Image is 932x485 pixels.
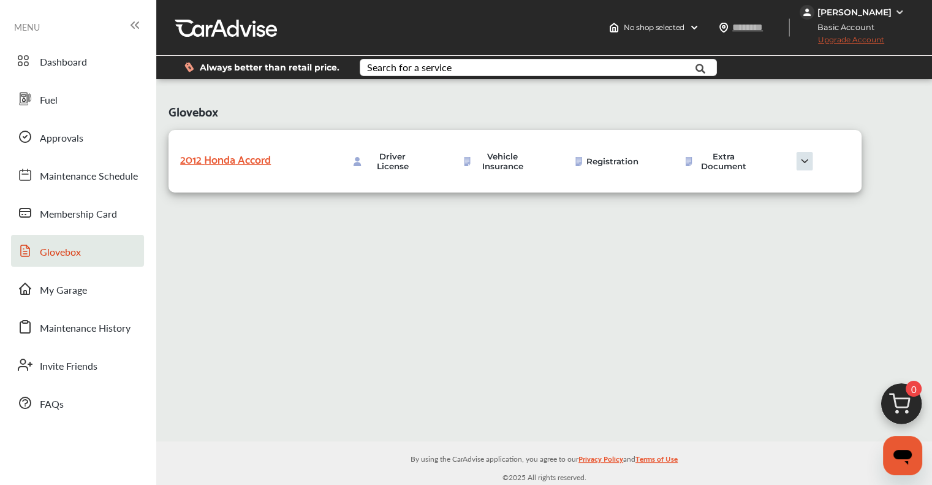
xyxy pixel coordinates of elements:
[578,452,623,471] a: Privacy Policy
[801,21,884,34] span: Basic Account
[11,83,144,115] a: Fuel
[11,235,144,267] a: Glovebox
[40,131,83,147] span: Approvals
[11,349,144,381] a: Invite Friends
[11,311,144,343] a: Maintenance History
[353,157,362,166] img: Ic_Driver%20license.58b2f069.svg
[40,283,87,299] span: My Garage
[774,152,835,170] img: Ic_dropdown.3e6f82a4.svg
[906,381,922,397] span: 0
[11,273,144,305] a: My Garage
[695,151,752,171] span: Extra Document
[365,151,420,171] span: Driver License
[180,149,303,168] div: 2012 Honda Accord
[14,22,40,32] span: MENU
[40,207,117,223] span: Membership Card
[11,45,144,77] a: Dashboard
[817,7,892,18] div: [PERSON_NAME]
[11,387,144,419] a: FAQs
[872,378,931,437] img: cart_icon.3d0951e8.svg
[40,169,138,185] span: Maintenance Schedule
[609,23,619,32] img: header-home-logo.8d720a4f.svg
[200,63,339,72] span: Always better than retail price.
[624,23,684,32] span: No shop selected
[156,452,932,465] p: By using the CarAdvise application, you agree to our and
[40,93,58,109] span: Fuel
[800,5,814,20] img: jVpblrzwTbfkPYzPPzSLxeg0AAAAASUVORK5CYII=
[40,245,81,261] span: Glovebox
[685,151,752,171] div: Upload Document
[800,35,884,50] span: Upgrade Account
[40,359,97,375] span: Invite Friends
[11,159,144,191] a: Maintenance Schedule
[40,321,131,337] span: Maintenance History
[464,157,471,166] img: Ic_Customdocumentnotuploaded.91d273c3.svg
[574,156,638,166] div: Upload Document
[635,452,678,471] a: Terms of Use
[789,18,790,37] img: header-divider.bc55588e.svg
[895,7,904,17] img: WGsFRI8htEPBVLJbROoPRyZpYNWhNONpIPPETTm6eUC0GeLEiAAAAAElFTkSuQmCC
[353,151,420,171] div: Upload Document
[40,397,64,413] span: FAQs
[719,23,729,32] img: location_vector.a44bc228.svg
[367,63,452,72] div: Search for a service
[184,62,194,72] img: dollor_label_vector.a70140d1.svg
[474,151,531,171] span: Vehicle Insurance
[464,151,531,171] div: Upload Document
[574,157,583,166] img: Ic_Customdocumentnotuploaded.91d273c3.svg
[586,156,638,166] span: Registration
[40,55,87,71] span: Dashboard
[11,197,144,229] a: Membership Card
[11,121,144,153] a: Approvals
[883,436,922,475] iframe: Button to launch messaging window
[685,157,692,166] img: Ic_Customdocumentnotuploaded.91d273c3.svg
[169,97,218,121] span: Glovebox
[689,23,699,32] img: header-down-arrow.9dd2ce7d.svg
